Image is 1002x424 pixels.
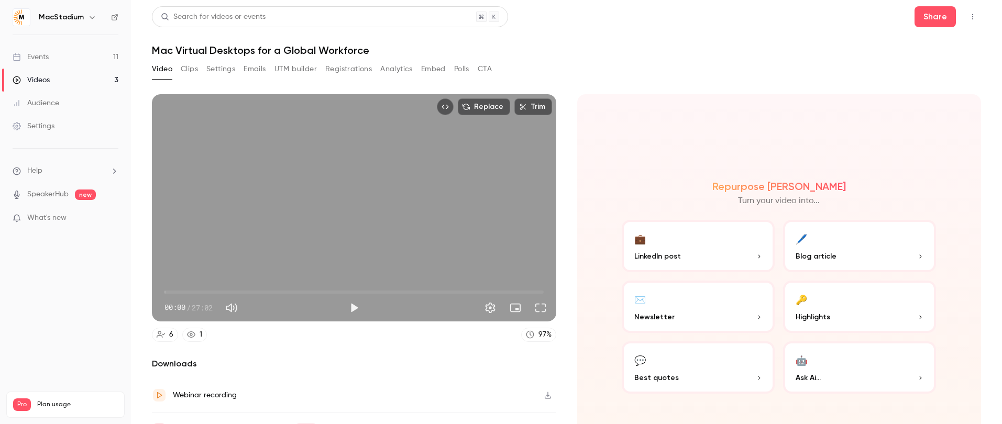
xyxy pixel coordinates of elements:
[634,291,646,307] div: ✉️
[164,302,185,313] span: 00:00
[796,352,807,368] div: 🤖
[634,311,675,322] span: Newsletter
[152,358,556,370] h2: Downloads
[244,61,266,77] button: Emails
[200,329,202,340] div: 1
[13,398,31,411] span: Pro
[738,195,820,207] p: Turn your video into...
[478,61,492,77] button: CTA
[274,61,317,77] button: UTM builder
[796,372,821,383] span: Ask Ai...
[106,214,118,223] iframe: Noticeable Trigger
[505,297,526,318] button: Turn on miniplayer
[480,297,501,318] button: Settings
[13,98,59,108] div: Audience
[13,75,50,85] div: Videos
[161,12,266,23] div: Search for videos or events
[964,8,981,25] button: Top Bar Actions
[783,281,936,333] button: 🔑Highlights
[514,98,552,115] button: Trim
[454,61,469,77] button: Polls
[915,6,956,27] button: Share
[796,230,807,247] div: 🖊️
[164,302,213,313] div: 00:00
[192,302,213,313] span: 27:02
[169,329,173,340] div: 6
[152,44,981,57] h1: Mac Virtual Desktops for a Global Workforce
[152,61,172,77] button: Video
[173,389,237,401] div: Webinar recording
[13,9,30,26] img: MacStadium
[37,400,118,409] span: Plan usage
[783,341,936,394] button: 🤖Ask Ai...
[796,311,830,322] span: Highlights
[13,165,118,176] li: help-dropdown-opener
[796,291,807,307] div: 🔑
[622,220,775,272] button: 💼LinkedIn post
[437,98,454,115] button: Embed video
[75,189,96,200] span: new
[458,98,510,115] button: Replace
[634,352,646,368] div: 💬
[325,61,372,77] button: Registrations
[206,61,235,77] button: Settings
[13,121,54,131] div: Settings
[538,329,552,340] div: 97 %
[221,297,242,318] button: Mute
[182,328,207,342] a: 1
[27,213,67,224] span: What's new
[521,328,556,342] a: 97%
[634,251,681,262] span: LinkedIn post
[712,180,846,193] h2: Repurpose [PERSON_NAME]
[622,281,775,333] button: ✉️Newsletter
[186,302,191,313] span: /
[530,297,551,318] button: Full screen
[181,61,198,77] button: Clips
[39,12,84,23] h6: MacStadium
[796,251,836,262] span: Blog article
[634,230,646,247] div: 💼
[783,220,936,272] button: 🖊️Blog article
[622,341,775,394] button: 💬Best quotes
[27,189,69,200] a: SpeakerHub
[380,61,413,77] button: Analytics
[13,52,49,62] div: Events
[634,372,679,383] span: Best quotes
[344,297,365,318] button: Play
[27,165,42,176] span: Help
[152,328,178,342] a: 6
[421,61,446,77] button: Embed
